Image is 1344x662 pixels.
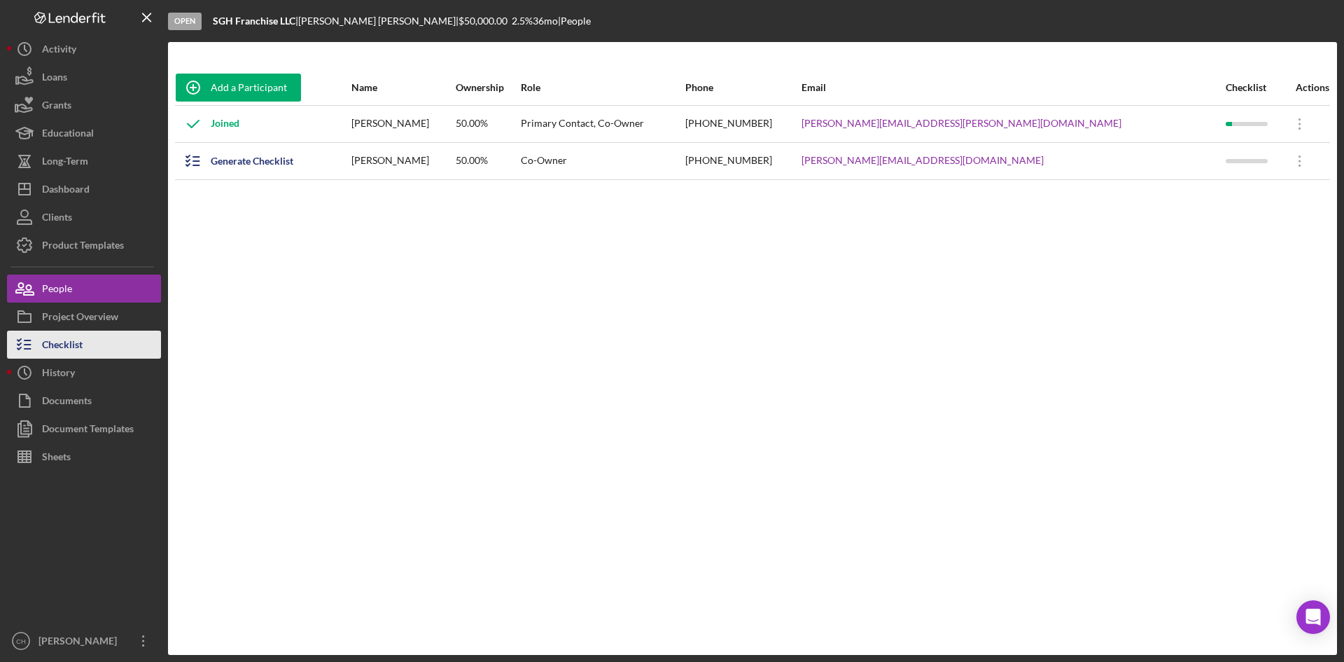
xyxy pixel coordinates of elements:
div: Email [801,82,1224,93]
div: 2.5 % [512,15,533,27]
div: Add a Participant [211,74,287,102]
div: Long-Term [42,147,88,179]
button: Sheets [7,443,161,471]
div: Grants [42,91,71,123]
button: Checklist [7,331,161,359]
b: SGH Franchise LLC [213,15,295,27]
div: [PHONE_NUMBER] [685,144,800,179]
div: History [42,359,75,390]
div: Sheets [42,443,71,474]
div: Co-Owner [521,144,684,179]
button: Generate Checklist [176,147,307,175]
button: Product Templates [7,231,161,259]
div: [PERSON_NAME] [PERSON_NAME] | [298,15,458,27]
div: Ownership [456,82,520,93]
div: Dashboard [42,175,90,207]
text: CH [16,637,26,645]
div: Role [521,82,684,93]
button: Project Overview [7,303,161,331]
div: Checklist [42,331,83,362]
div: Project Overview [42,303,118,334]
button: Document Templates [7,415,161,443]
button: Clients [7,203,161,231]
div: Document Templates [42,415,134,446]
button: Documents [7,387,161,415]
div: [PERSON_NAME] [351,106,454,142]
button: CH[PERSON_NAME] [7,627,161,655]
div: | [213,15,298,27]
button: History [7,359,161,387]
div: $50,000.00 [458,15,512,27]
div: 36 mo [533,15,558,27]
button: Educational [7,119,161,147]
div: Phone [685,82,800,93]
div: Product Templates [42,231,124,263]
div: Loans [42,63,67,95]
button: Add a Participant [176,74,301,102]
div: Actions [1282,82,1329,93]
div: 50.00% [456,106,520,142]
div: Activity [42,35,76,67]
div: Educational [42,119,94,151]
div: Documents [42,387,92,418]
div: People [42,275,72,306]
a: [PERSON_NAME][EMAIL_ADDRESS][PERSON_NAME][DOMAIN_NAME] [801,118,1121,129]
div: Checklist [1226,82,1282,93]
div: Joined [176,106,239,142]
div: Clients [42,203,72,235]
div: [PHONE_NUMBER] [685,106,800,142]
button: Loans [7,63,161,91]
div: Primary Contact, Co-Owner [521,106,684,142]
button: Long-Term [7,147,161,175]
div: [PERSON_NAME] [35,627,126,658]
button: Activity [7,35,161,63]
button: People [7,275,161,303]
a: [PERSON_NAME][EMAIL_ADDRESS][DOMAIN_NAME] [801,155,1044,166]
div: Name [351,82,454,93]
div: 50.00% [456,144,520,179]
div: Generate Checklist [211,147,293,175]
div: Open [168,13,202,30]
div: [PERSON_NAME] [351,144,454,179]
div: Open Intercom Messenger [1296,600,1330,634]
button: Grants [7,91,161,119]
button: Dashboard [7,175,161,203]
div: | People [558,15,591,27]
